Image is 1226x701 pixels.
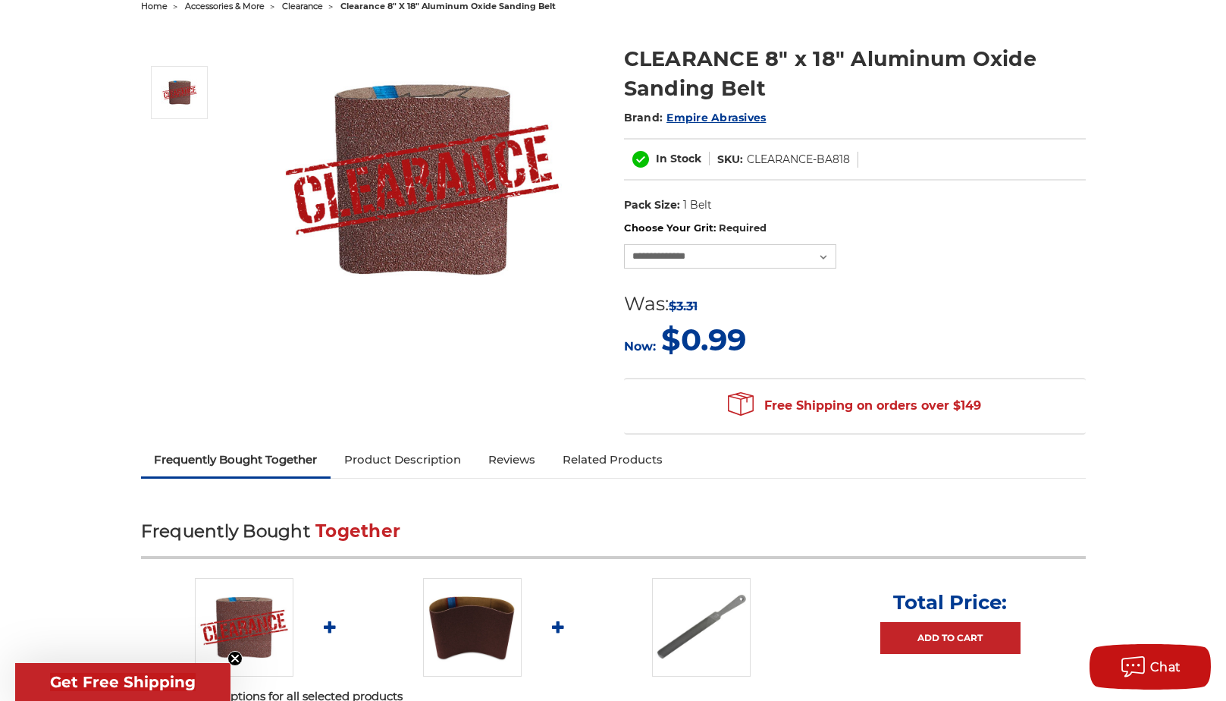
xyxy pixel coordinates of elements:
img: CLEARANCE 8" x 18" Aluminum Oxide Sanding Belt [161,74,199,112]
button: Chat [1090,644,1211,690]
span: Chat [1150,660,1181,674]
label: Choose Your Grit: [624,221,1086,236]
dt: Pack Size: [624,197,680,213]
span: Frequently Bought [141,520,310,542]
span: $3.31 [669,299,698,313]
span: Get Free Shipping [50,673,196,691]
a: Empire Abrasives [666,111,766,124]
dd: 1 Belt [683,197,712,213]
div: Was: [624,290,746,319]
div: Get Free ShippingClose teaser [15,663,230,701]
span: Together [315,520,400,542]
p: Total Price: [893,590,1007,615]
small: Required [719,222,767,234]
a: home [141,1,168,11]
span: Brand: [624,111,663,124]
a: Reviews [475,443,549,476]
a: Product Description [331,443,475,476]
a: accessories & more [185,1,265,11]
dt: SKU: [717,152,743,168]
span: In Stock [656,152,701,165]
span: clearance 8" x 18" aluminum oxide sanding belt [340,1,556,11]
dd: CLEARANCE-BA818 [747,152,850,168]
span: $0.99 [661,321,746,358]
span: Now: [624,339,656,354]
img: CLEARANCE 8" x 18" Aluminum Oxide Sanding Belt [195,578,293,677]
span: Free Shipping on orders over $149 [728,391,981,421]
h1: CLEARANCE 8" x 18" Aluminum Oxide Sanding Belt [624,44,1086,103]
a: clearance [282,1,323,11]
a: Frequently Bought Together [141,443,331,476]
button: Close teaser [227,651,243,666]
a: Add to Cart [880,622,1021,654]
img: CLEARANCE 8" x 18" Aluminum Oxide Sanding Belt [271,28,574,332]
a: Related Products [549,443,676,476]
